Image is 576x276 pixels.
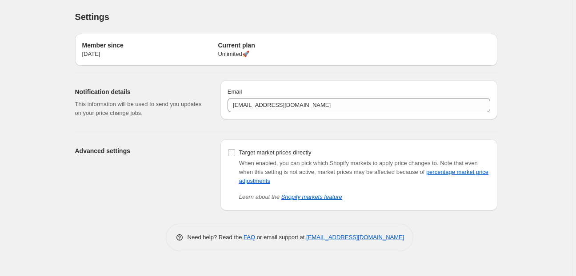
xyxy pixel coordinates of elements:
h2: Member since [82,41,218,50]
a: [EMAIL_ADDRESS][DOMAIN_NAME] [306,234,404,241]
span: Email [228,88,242,95]
i: Learn about the [239,193,342,200]
span: When enabled, you can pick which Shopify markets to apply price changes to. [239,160,439,166]
h2: Current plan [218,41,354,50]
h2: Advanced settings [75,146,206,155]
a: FAQ [244,234,255,241]
p: [DATE] [82,50,218,59]
span: Target market prices directly [239,149,312,156]
p: This information will be used to send you updates on your price change jobs. [75,100,206,118]
p: Unlimited 🚀 [218,50,354,59]
span: Settings [75,12,109,22]
span: Need help? Read the [188,234,244,241]
span: Note that even when this setting is not active, market prices may be affected because of [239,160,488,184]
h2: Notification details [75,87,206,96]
span: or email support at [255,234,306,241]
a: Shopify markets feature [281,193,342,200]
